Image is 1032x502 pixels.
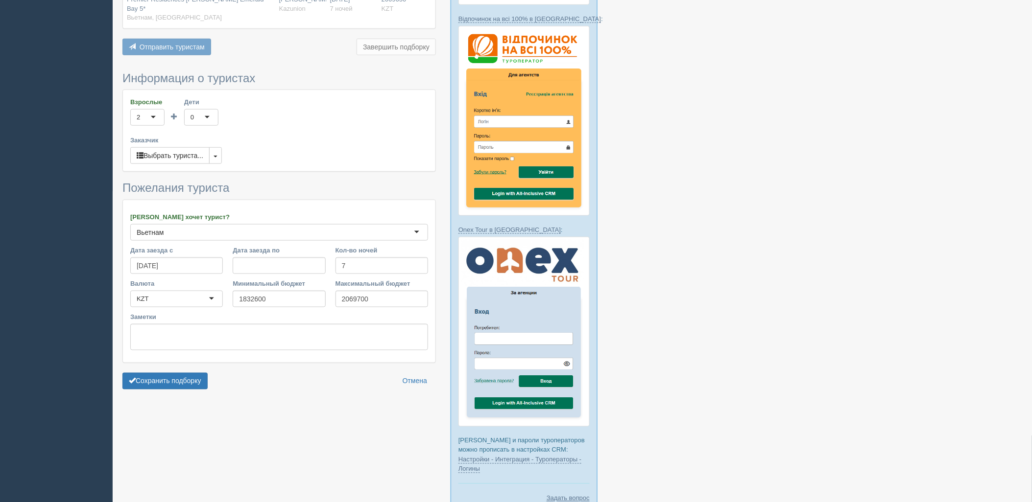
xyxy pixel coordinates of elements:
[130,147,210,164] button: Выбрать туриста...
[130,97,165,107] label: Взрослые
[122,72,436,85] h3: Информация о туристах
[137,228,164,237] div: Вьетнам
[458,15,601,23] a: Відпочинок на всі 100% в [GEOGRAPHIC_DATA]
[458,237,590,427] img: onex-tour-%D0%BB%D0%BE%D0%B3%D0%B8%D0%BD-%D1%87%D0%B5%D1%80%D0%B5%D0%B7-%D1%81%D1%80%D0%BC-%D0%B4...
[130,246,223,255] label: Дата заезда с
[458,26,590,216] img: %D0%B2%D1%96%D0%B4%D0%BF%D0%BE%D1%87%D0%B8%D0%BD%D0%BE%D0%BA-%D0%BD%D0%B0-%D0%B2%D1%81%D1%96-100-...
[330,5,353,12] span: 7 ночей
[336,279,428,288] label: Максимальный бюджет
[140,43,205,51] span: Отправить туристам
[130,212,428,222] label: [PERSON_NAME] хочет турист?
[382,5,394,12] span: KZT
[122,373,208,389] button: Сохранить подборку
[357,39,436,55] button: Завершить подборку
[336,257,428,274] input: 7-10 или 7,10,14
[130,136,428,145] label: Заказчик
[458,436,590,473] p: [PERSON_NAME] и пароли туроператоров можно прописать в настройках CRM:
[127,14,222,21] span: Вьетнам, [GEOGRAPHIC_DATA]
[336,246,428,255] label: Кол-во ночей
[122,39,211,55] button: Отправить туристам
[130,312,428,321] label: Заметки
[396,373,433,389] a: Отмена
[458,14,590,23] p: :
[184,97,218,107] label: Дети
[191,113,194,122] div: 0
[233,279,325,288] label: Минимальный бюджет
[122,181,229,194] span: Пожелания туриста
[137,113,140,122] div: 2
[458,456,581,473] a: Настройки - Интеграция - Туроператоры - Логины
[458,225,590,234] p: :
[458,226,561,234] a: Onex Tour в [GEOGRAPHIC_DATA]
[233,246,325,255] label: Дата заезда по
[279,5,306,12] span: Kazunion
[130,279,223,288] label: Валюта
[137,294,149,304] div: KZT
